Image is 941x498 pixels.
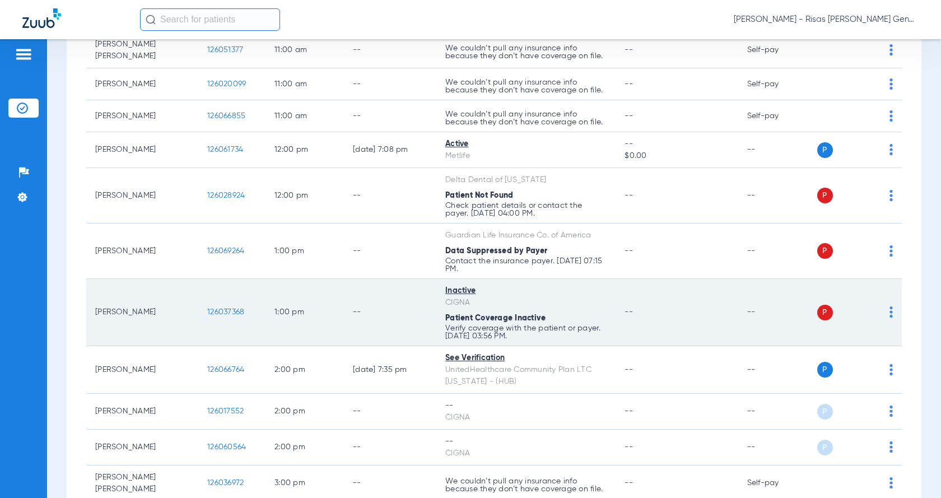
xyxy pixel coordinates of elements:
[445,364,607,388] div: UnitedHealthcare Community Plan LTC [US_STATE] - (HUB)
[140,8,280,31] input: Search for patients
[445,448,607,459] div: CIGNA
[146,15,156,25] img: Search Icon
[265,279,344,346] td: 1:00 PM
[625,192,633,199] span: --
[817,404,833,420] span: P
[344,168,436,224] td: --
[889,144,893,155] img: group-dot-blue.svg
[889,110,893,122] img: group-dot-blue.svg
[445,174,607,186] div: Delta Dental of [US_STATE]
[86,32,198,68] td: [PERSON_NAME] [PERSON_NAME]
[445,324,607,340] p: Verify coverage with the patient or payer. [DATE] 03:56 PM.
[734,14,919,25] span: [PERSON_NAME] - Risas [PERSON_NAME] General
[738,346,814,394] td: --
[817,440,833,455] span: P
[207,407,244,415] span: 126017552
[738,224,814,279] td: --
[889,44,893,55] img: group-dot-blue.svg
[86,68,198,100] td: [PERSON_NAME]
[344,132,436,168] td: [DATE] 7:08 PM
[738,32,814,68] td: Self-pay
[625,80,633,88] span: --
[86,346,198,394] td: [PERSON_NAME]
[207,192,245,199] span: 126028924
[445,192,513,199] span: Patient Not Found
[207,247,244,255] span: 126069264
[445,352,607,364] div: See Verification
[445,285,607,297] div: Inactive
[86,168,198,224] td: [PERSON_NAME]
[86,279,198,346] td: [PERSON_NAME]
[445,297,607,309] div: CIGNA
[265,430,344,466] td: 2:00 PM
[344,32,436,68] td: --
[265,224,344,279] td: 1:00 PM
[207,146,243,153] span: 126061734
[344,430,436,466] td: --
[265,132,344,168] td: 12:00 PM
[889,190,893,201] img: group-dot-blue.svg
[207,112,245,120] span: 126066855
[344,346,436,394] td: [DATE] 7:35 PM
[445,314,546,322] span: Patient Coverage Inactive
[445,138,607,150] div: Active
[625,150,729,162] span: $0.00
[265,168,344,224] td: 12:00 PM
[625,479,633,487] span: --
[265,68,344,100] td: 11:00 AM
[889,78,893,90] img: group-dot-blue.svg
[885,444,941,498] iframe: Chat Widget
[265,346,344,394] td: 2:00 PM
[817,305,833,320] span: P
[207,443,246,451] span: 126060564
[445,400,607,412] div: --
[445,412,607,423] div: CIGNA
[344,394,436,430] td: --
[445,44,607,60] p: We couldn’t pull any insurance info because they don’t have coverage on file.
[445,110,607,126] p: We couldn’t pull any insurance info because they don’t have coverage on file.
[817,188,833,203] span: P
[445,477,607,493] p: We couldn’t pull any insurance info because they don’t have coverage on file.
[625,247,633,255] span: --
[625,138,729,150] span: --
[738,279,814,346] td: --
[625,366,633,374] span: --
[207,308,244,316] span: 126037368
[86,132,198,168] td: [PERSON_NAME]
[344,68,436,100] td: --
[817,142,833,158] span: P
[738,132,814,168] td: --
[889,364,893,375] img: group-dot-blue.svg
[344,279,436,346] td: --
[207,479,244,487] span: 126036972
[207,46,243,54] span: 126051377
[738,68,814,100] td: Self-pay
[86,100,198,132] td: [PERSON_NAME]
[625,443,633,451] span: --
[889,306,893,318] img: group-dot-blue.svg
[86,224,198,279] td: [PERSON_NAME]
[817,362,833,378] span: P
[344,100,436,132] td: --
[445,150,607,162] div: Metlife
[625,407,633,415] span: --
[265,100,344,132] td: 11:00 AM
[207,366,244,374] span: 126066764
[445,202,607,217] p: Check patient details or contact the payer. [DATE] 04:00 PM.
[344,224,436,279] td: --
[86,394,198,430] td: [PERSON_NAME]
[22,8,61,28] img: Zuub Logo
[738,394,814,430] td: --
[445,247,547,255] span: Data Suppressed by Payer
[15,48,32,61] img: hamburger-icon
[207,80,246,88] span: 126020099
[738,168,814,224] td: --
[625,308,633,316] span: --
[86,430,198,466] td: [PERSON_NAME]
[738,430,814,466] td: --
[817,243,833,259] span: P
[625,46,633,54] span: --
[265,394,344,430] td: 2:00 PM
[445,257,607,273] p: Contact the insurance payer. [DATE] 07:15 PM.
